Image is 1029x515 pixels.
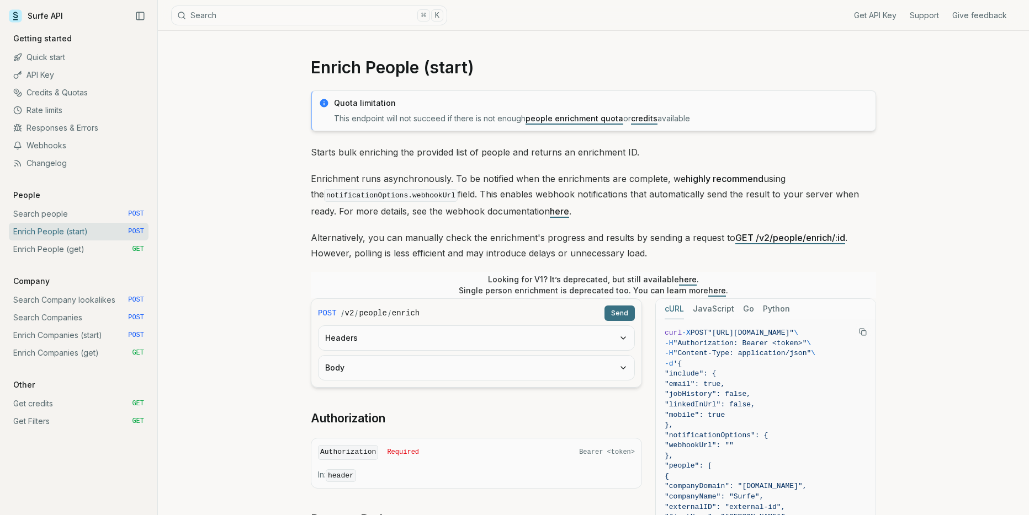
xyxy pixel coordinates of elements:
[679,275,697,284] a: here
[794,329,798,337] span: \
[355,308,358,319] span: /
[431,9,443,22] kbd: K
[132,417,144,426] span: GET
[579,448,635,457] span: Bearer <token>
[171,6,447,25] button: Search⌘K
[459,274,728,296] p: Looking for V1? It’s deprecated, but still available . Single person enrichment is deprecated too...
[9,66,148,84] a: API Key
[682,329,691,337] span: -X
[763,299,790,319] button: Python
[9,326,148,344] a: Enrich Companies (start) POST
[691,329,708,337] span: POST
[128,313,144,322] span: POST
[311,57,876,77] h1: Enrich People (start)
[735,232,845,243] a: GET /v2/people/enrich/:id
[311,144,876,160] p: Starts bulk enriching the provided list of people and returns an enrichment ID.
[318,469,635,481] p: In:
[665,380,725,388] span: "email": true,
[132,348,144,357] span: GET
[311,230,876,261] p: Alternatively, you can manually check the enrichment's progress and results by sending a request ...
[854,10,897,21] a: Get API Key
[665,411,725,419] span: "mobile": true
[128,210,144,218] span: POST
[9,8,63,24] a: Surfe API
[319,356,634,380] button: Body
[665,472,669,480] span: {
[345,308,354,319] code: v2
[673,349,811,357] span: "Content-Type: application/json"
[9,101,148,119] a: Rate limits
[9,344,148,362] a: Enrich Companies (get) GET
[811,349,815,357] span: \
[128,296,144,304] span: POST
[952,10,1007,21] a: Give feedback
[665,462,712,470] span: "people": [
[665,299,684,319] button: cURL
[665,390,751,398] span: "jobHistory": false,
[132,245,144,254] span: GET
[311,171,876,219] p: Enrichment runs asynchronously. To be notified when the enrichments are complete, we using the fi...
[550,206,569,217] a: here
[128,331,144,340] span: POST
[673,339,807,347] span: "Authorization: Bearer <token>"
[417,9,429,22] kbd: ⌘
[693,299,734,319] button: JavaScript
[359,308,386,319] code: people
[665,360,673,368] span: -d
[855,324,871,340] button: Copy Text
[665,400,755,409] span: "linkedInUrl": false,
[631,114,657,123] a: credits
[324,189,458,202] code: notificationOptions.webhookUrl
[128,227,144,236] span: POST
[318,308,337,319] span: POST
[9,84,148,101] a: Credits & Quotas
[708,286,726,295] a: here
[9,154,148,172] a: Changelog
[743,299,754,319] button: Go
[9,137,148,154] a: Webhooks
[910,10,939,21] a: Support
[132,8,148,24] button: Collapse Sidebar
[9,119,148,137] a: Responses & Errors
[9,49,148,66] a: Quick start
[9,309,148,326] a: Search Companies POST
[9,276,54,287] p: Company
[9,412,148,430] a: Get Filters GET
[665,503,785,511] span: "externalID": "external-id",
[665,369,717,378] span: "include": {
[9,190,45,201] p: People
[708,329,794,337] span: "[URL][DOMAIN_NAME]"
[604,305,635,321] button: Send
[673,360,682,368] span: '{
[665,421,673,429] span: },
[665,329,682,337] span: curl
[318,445,378,460] code: Authorization
[326,469,356,482] code: header
[9,291,148,309] a: Search Company lookalikes POST
[665,349,673,357] span: -H
[9,240,148,258] a: Enrich People (get) GET
[319,326,634,350] button: Headers
[665,339,673,347] span: -H
[392,308,420,319] code: enrich
[388,308,391,319] span: /
[334,98,869,109] p: Quota limitation
[665,431,768,439] span: "notificationOptions": {
[807,339,811,347] span: \
[686,173,763,184] strong: highly recommend
[311,411,385,426] a: Authorization
[665,452,673,460] span: },
[387,448,419,457] span: Required
[132,399,144,408] span: GET
[9,205,148,223] a: Search people POST
[665,441,734,449] span: "webhookUrl": ""
[665,482,807,490] span: "companyDomain": "[DOMAIN_NAME]",
[334,113,869,124] p: This endpoint will not succeed if there is not enough or available
[9,379,39,390] p: Other
[526,114,623,123] a: people enrichment quota
[9,223,148,240] a: Enrich People (start) POST
[665,492,763,501] span: "companyName": "Surfe",
[341,308,344,319] span: /
[9,33,76,44] p: Getting started
[9,395,148,412] a: Get credits GET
